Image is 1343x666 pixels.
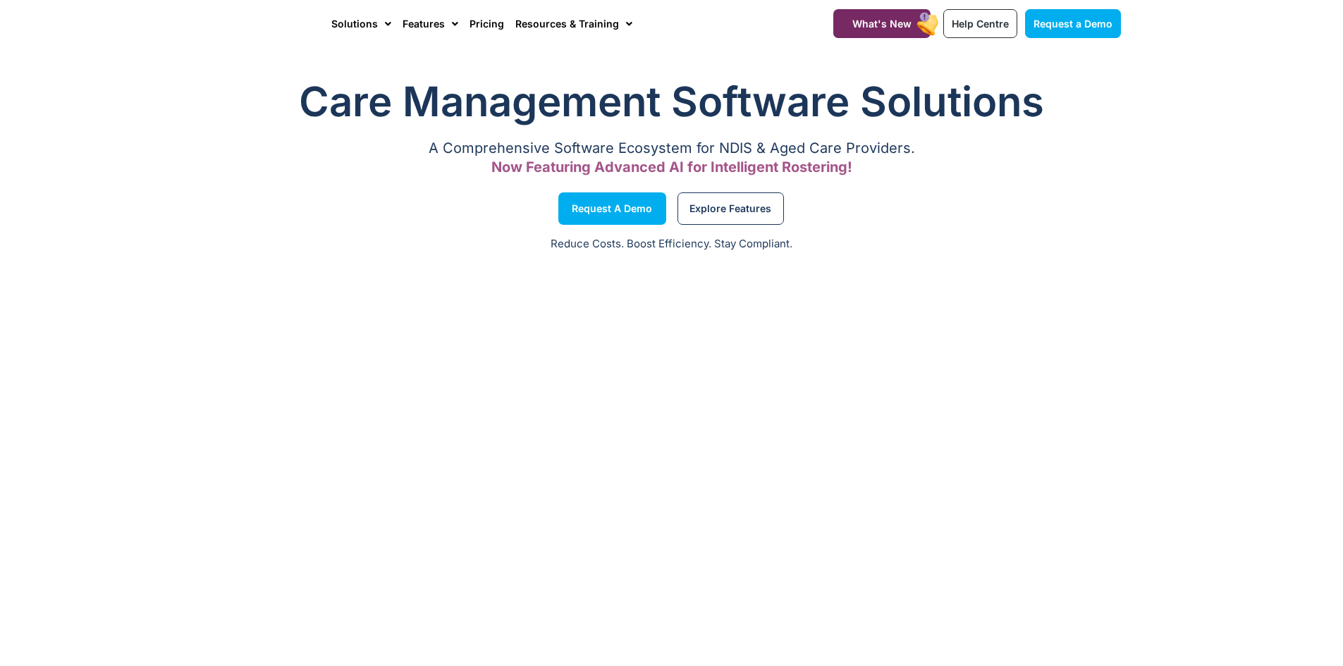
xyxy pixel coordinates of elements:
p: A Comprehensive Software Ecosystem for NDIS & Aged Care Providers. [223,144,1121,153]
a: Request a Demo [1025,9,1121,38]
a: Request a Demo [558,192,666,225]
span: Help Centre [952,18,1009,30]
span: What's New [852,18,912,30]
span: Now Featuring Advanced AI for Intelligent Rostering! [491,159,852,175]
img: CareMaster Logo [223,13,318,35]
span: Request a Demo [1034,18,1112,30]
h1: Care Management Software Solutions [223,73,1121,130]
p: Reduce Costs. Boost Efficiency. Stay Compliant. [8,236,1335,252]
span: Explore Features [689,205,771,212]
a: What's New [833,9,931,38]
span: Request a Demo [572,205,652,212]
a: Help Centre [943,9,1017,38]
a: Explore Features [677,192,784,225]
